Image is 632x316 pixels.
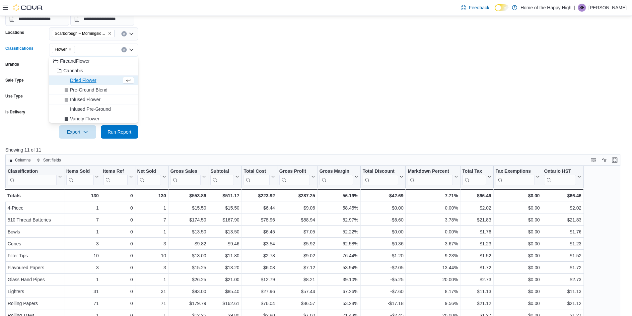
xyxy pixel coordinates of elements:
[363,168,403,185] button: Total Discount
[462,287,491,295] div: $11.13
[462,228,491,236] div: $1.76
[49,114,138,124] button: Variety Flower
[462,168,486,174] div: Total Tax
[210,287,239,295] div: $85.40
[70,96,101,103] span: Infused Flower
[544,276,582,284] div: $2.73
[496,240,540,248] div: $0.00
[496,216,540,224] div: $0.00
[103,168,128,174] div: Items Ref
[70,77,96,84] span: Dried Flower
[52,46,75,53] span: Flower
[244,168,269,174] div: Total Cost
[458,1,492,14] a: Feedback
[496,228,540,236] div: $0.00
[319,168,353,174] div: Gross Margin
[590,156,597,164] button: Keyboard shortcuts
[5,13,69,26] input: Press the down key to open a popover containing a calendar.
[408,168,453,185] div: Markdown Percent
[171,252,206,260] div: $13.00
[244,264,275,272] div: $6.08
[103,168,133,185] button: Items Ref
[129,31,134,36] button: Open list of options
[103,287,133,295] div: 0
[408,204,458,212] div: 0.00%
[544,204,582,212] div: $2.02
[8,216,62,224] div: 510 Thread Batteries
[408,276,458,284] div: 20.00%
[279,228,315,236] div: $7.05
[137,168,166,185] button: Net Sold
[210,216,239,224] div: $167.90
[319,252,358,260] div: 76.44%
[279,264,315,272] div: $7.12
[408,240,458,248] div: 3.67%
[319,192,358,200] div: 56.19%
[171,216,206,224] div: $174.50
[103,276,133,284] div: 0
[496,192,540,200] div: $0.00
[6,156,33,164] button: Columns
[137,192,166,200] div: 130
[210,252,239,260] div: $11.80
[244,287,275,295] div: $27.96
[496,276,540,284] div: $0.00
[319,168,353,185] div: Gross Margin
[363,299,403,307] div: -$17.18
[103,228,133,236] div: 0
[7,192,62,200] div: Totals
[496,287,540,295] div: $0.00
[496,168,534,174] div: Tax Exemptions
[363,264,403,272] div: -$2.05
[279,276,315,284] div: $8.21
[319,204,358,212] div: 58.45%
[49,56,138,66] button: FireandFlower
[66,264,99,272] div: 3
[171,192,206,200] div: $553.86
[600,156,608,164] button: Display options
[137,228,166,236] div: 1
[5,147,627,153] p: Showing 11 of 11
[462,264,491,272] div: $1.72
[408,192,458,200] div: 7.71%
[544,240,582,248] div: $1.23
[49,85,138,95] button: Pre-Ground Blend
[5,30,24,35] label: Locations
[210,264,239,272] div: $13.20
[171,228,206,236] div: $13.50
[244,299,275,307] div: $76.04
[66,287,99,295] div: 31
[363,216,403,224] div: -$6.60
[496,252,540,260] div: $0.00
[408,228,458,236] div: 0.00%
[279,216,315,224] div: $88.94
[66,240,99,248] div: 3
[101,125,138,139] button: Run Report
[49,104,138,114] button: Infused Pre-Ground
[469,4,489,11] span: Feedback
[66,168,94,174] div: Items Sold
[279,240,315,248] div: $5.92
[137,168,161,174] div: Net Sold
[8,168,57,174] div: Classification
[171,240,206,248] div: $9.82
[544,192,582,200] div: $66.46
[49,76,138,85] button: Dried Flower
[462,204,491,212] div: $2.02
[137,276,166,284] div: 1
[319,299,358,307] div: 53.24%
[244,192,275,200] div: $223.92
[279,168,315,185] button: Gross Profit
[121,47,127,52] button: Clear input
[363,204,403,212] div: $0.00
[210,240,239,248] div: $9.46
[121,31,127,36] button: Clear input
[244,168,269,185] div: Total Cost
[5,62,19,67] label: Brands
[137,240,166,248] div: 3
[103,252,133,260] div: 0
[496,168,534,185] div: Tax Exemptions
[66,192,99,200] div: 130
[611,156,619,164] button: Enter fullscreen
